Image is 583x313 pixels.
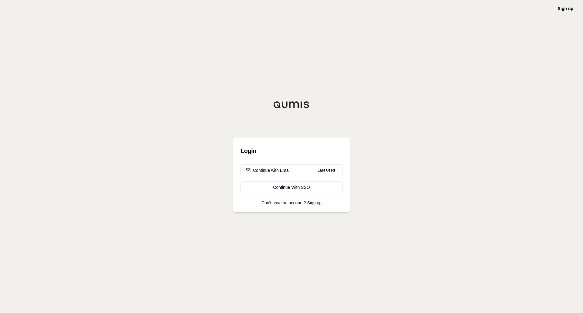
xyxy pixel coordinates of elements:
[246,184,337,190] div: Continue With SSO
[240,145,343,157] h3: Login
[307,200,322,205] a: Sign up
[240,201,343,205] p: Don't have an account?
[558,6,573,11] a: Sign up
[273,101,310,108] img: Qumis
[315,167,337,174] span: Last Used
[240,181,343,193] a: Continue With SSO
[240,164,343,176] button: Continue with EmailLast Used
[246,167,291,173] div: Continue with Email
